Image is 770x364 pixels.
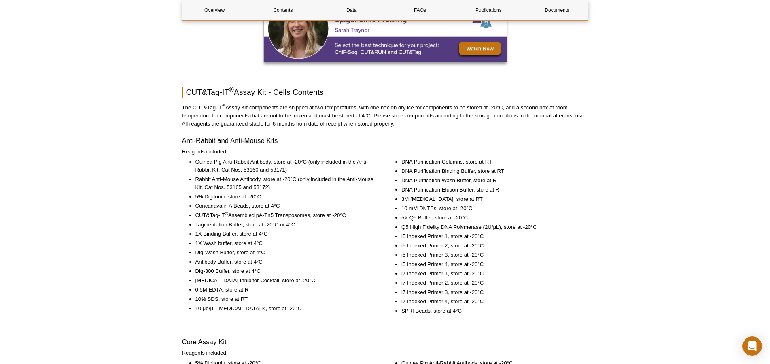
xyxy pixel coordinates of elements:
[195,267,374,275] li: Dig-300 Buffer, store at 4°C
[388,0,452,20] a: FAQs
[195,295,374,303] li: 10% SDS, store at RT
[401,214,580,222] li: 5X Q5 Buffer, store at -20°C
[401,270,580,278] li: i7 Indexed Primer 1, store at -20°C
[195,249,374,257] li: Dig-Wash Buffer, store at 4°C
[182,337,588,347] h3: Core Assay Kit
[401,204,580,213] li: 10 mM DNTPs, store at -20°C
[222,103,225,108] sup: ®
[195,304,374,313] li: 10 µg/µL [MEDICAL_DATA] K, store at -20°C
[401,158,580,166] li: DNA Purification Columns, store at RT
[401,242,580,250] li: i5 Indexed Primer 2, store at -20°C
[251,0,315,20] a: Contents
[182,136,588,146] h3: Anti-Rabbit and Anti-Mouse Kits
[401,298,580,306] li: i7 Indexed Primer 4, store at -20°C
[401,195,580,203] li: 3M [MEDICAL_DATA], store at RT
[195,230,374,238] li: 1X Binding Buffer, store at 4°C
[742,336,762,356] div: Open Intercom Messenger
[195,211,374,219] li: CUT&Tag-IT Assembled pA-Tn5 Transposomes, store at -20°C
[456,0,521,20] a: Publications
[195,258,374,266] li: Antibody Buffer, store at 4°C
[525,0,589,20] a: Documents
[195,221,374,229] li: Tagmentation Buffer, store at -20°C or 4°C
[182,349,588,357] p: Reagents included:
[225,211,228,216] sup: ®
[195,193,374,201] li: 5% Digitonin, store at -20°C
[401,186,580,194] li: DNA Purification Elution Buffer, store at RT
[401,260,580,268] li: i5 Indexed Primer 4, store at -20°C
[401,223,580,231] li: Q5 High Fidelity DNA Polymerase (2U/µL), store at -20°C
[195,202,374,210] li: Concanavalin A Beads, store at 4°C
[401,167,580,175] li: DNA Purification Binding Buffer, store at RT
[401,307,580,315] li: SPRI Beads, store at 4°C
[182,0,247,20] a: Overview
[401,288,580,296] li: i7 Indexed Primer 3, store at -20°C
[229,86,234,93] sup: ®
[401,177,580,185] li: DNA Purification Wash Buffer, store at RT
[182,148,588,156] p: Reagents included:
[401,279,580,287] li: i7 Indexed Primer 2, store at -20°C
[195,239,374,247] li: 1X Wash buffer, store at 4°C
[401,232,580,241] li: i5 Indexed Primer 1, store at -20°C
[195,175,374,192] li: Rabbit Anti-Mouse Antibody, store at -20°C (only included in the Anti-Mouse Kit, Cat Nos. 53165 a...
[182,104,588,128] p: The CUT&Tag-IT Assay Kit components are shipped at two temperatures, with one box on dry ice for ...
[401,251,580,259] li: i5 Indexed Primer 3, store at -20°C
[195,158,374,174] li: Guinea Pig Anti-Rabbit Antibody, store at -20°C (only included in the Anti-Rabbit Kit, Cat Nos. 5...
[182,87,588,98] h2: CUT&Tag-IT Assay Kit - Cells Contents
[319,0,384,20] a: Data
[195,286,374,294] li: 0.5M EDTA, store at RT
[195,277,374,285] li: [MEDICAL_DATA] Inhibitor Cocktail, store at -20°C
